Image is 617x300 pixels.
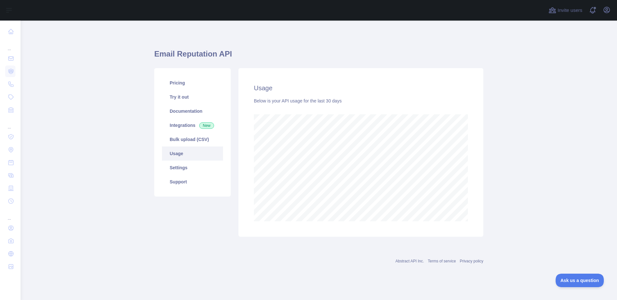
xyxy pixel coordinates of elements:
[162,132,223,146] a: Bulk upload (CSV)
[556,274,604,287] iframe: Toggle Customer Support
[428,259,456,263] a: Terms of service
[162,104,223,118] a: Documentation
[162,76,223,90] a: Pricing
[547,5,584,15] button: Invite users
[460,259,483,263] a: Privacy policy
[199,122,214,129] span: New
[162,175,223,189] a: Support
[254,98,468,104] div: Below is your API usage for the last 30 days
[5,208,15,221] div: ...
[162,146,223,161] a: Usage
[396,259,424,263] a: Abstract API Inc.
[154,49,483,64] h1: Email Reputation API
[5,117,15,130] div: ...
[558,7,582,14] span: Invite users
[162,161,223,175] a: Settings
[254,84,468,93] h2: Usage
[162,118,223,132] a: Integrations New
[5,39,15,51] div: ...
[162,90,223,104] a: Try it out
